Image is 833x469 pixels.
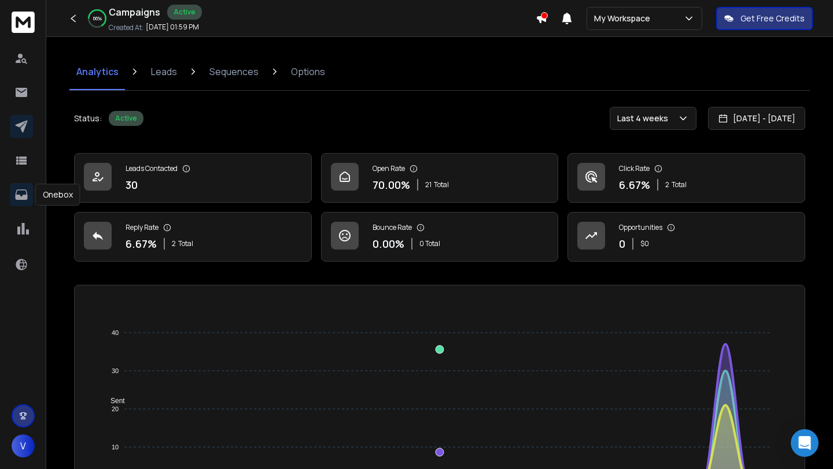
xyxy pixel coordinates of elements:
span: Total [672,180,687,189]
p: Created At: [109,23,143,32]
span: Sent [102,397,125,405]
p: Leads Contacted [126,164,178,173]
a: Analytics [69,53,126,90]
a: Bounce Rate0.00%0 Total [321,212,559,262]
button: [DATE] - [DATE] [708,107,805,130]
p: Open Rate [373,164,405,173]
a: Leads Contacted30 [74,153,312,203]
a: Open Rate70.00%21Total [321,153,559,203]
button: V [12,434,35,457]
span: 2 [665,180,669,189]
tspan: 30 [112,367,119,374]
p: Options [291,65,325,79]
p: 6.67 % [619,177,650,193]
a: Opportunities0$0 [567,212,805,262]
a: Options [284,53,332,90]
div: Open Intercom Messenger [791,429,819,457]
p: 66 % [93,15,102,22]
p: $ 0 [640,239,649,248]
p: Reply Rate [126,223,159,232]
div: Onebox [35,184,80,206]
p: Bounce Rate [373,223,412,232]
div: Active [109,111,143,126]
span: Total [434,180,449,189]
p: Sequences [209,65,259,79]
a: Click Rate6.67%2Total [567,153,805,203]
span: Total [178,239,193,248]
span: 2 [172,239,176,248]
tspan: 20 [112,405,119,412]
tspan: 40 [112,329,119,336]
a: Sequences [202,53,266,90]
p: 30 [126,177,138,193]
a: Reply Rate6.67%2Total [74,212,312,262]
p: My Workspace [594,13,655,24]
p: 70.00 % [373,177,410,193]
tspan: 10 [112,444,119,451]
p: Opportunities [619,223,662,232]
p: 0 Total [419,239,440,248]
span: 21 [425,180,432,189]
div: Active [167,5,202,20]
p: Click Rate [619,164,650,173]
p: Status: [74,113,102,124]
p: 6.67 % [126,236,157,252]
p: 0 [619,236,625,252]
p: Analytics [76,65,119,79]
p: Get Free Credits [740,13,805,24]
p: Last 4 weeks [617,113,673,124]
p: Leads [151,65,177,79]
button: Get Free Credits [716,7,813,30]
p: [DATE] 01:59 PM [146,23,199,32]
a: Leads [144,53,184,90]
h1: Campaigns [109,5,160,19]
p: 0.00 % [373,236,404,252]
